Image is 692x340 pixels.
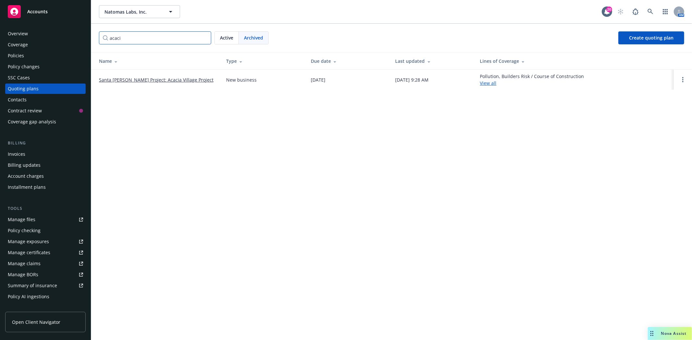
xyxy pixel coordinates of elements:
a: Manage exposures [5,236,86,247]
div: [DATE] [311,76,325,83]
div: Last updated [395,58,470,64]
a: Start snowing [614,5,627,18]
span: Active [220,34,233,41]
a: Coverage gap analysis [5,117,86,127]
div: SSC Cases [8,73,30,83]
div: Policy changes [8,62,40,72]
span: Create quoting plan [629,35,674,41]
span: Open Client Navigator [12,319,60,325]
div: Billing [5,140,86,146]
a: Search [644,5,657,18]
div: 20 [606,6,612,12]
a: Manage files [5,214,86,225]
a: Overview [5,28,86,39]
div: Due date [311,58,385,64]
div: Pollution, Builders Risk / Course of Construction [480,73,584,86]
span: Archived [244,34,263,41]
div: Lines of Coverage [480,58,669,64]
div: Billing updates [8,160,41,170]
a: Policy checking [5,225,86,236]
a: Quoting plans [5,84,86,94]
div: Invoices [8,149,25,159]
a: SSC Cases [5,73,86,83]
span: Nova Assist [661,331,687,336]
div: Policy checking [8,225,41,236]
div: Contract review [8,106,42,116]
a: Installment plans [5,182,86,192]
a: Coverage [5,40,86,50]
a: Account charges [5,171,86,181]
a: Accounts [5,3,86,21]
input: Filter by keyword... [99,31,211,44]
span: Natomas Labs, Inc. [104,8,161,15]
a: Create quoting plan [618,31,684,44]
div: Quoting plans [8,84,39,94]
div: Manage claims [8,258,41,269]
div: Coverage [8,40,28,50]
div: Coverage gap analysis [8,117,56,127]
a: Contacts [5,95,86,105]
a: Manage claims [5,258,86,269]
a: Report a Bug [629,5,642,18]
div: [DATE] 9:28 AM [395,76,429,83]
div: Manage BORs [8,269,38,280]
div: Policies [8,51,24,61]
div: Name [99,58,216,64]
button: Natomas Labs, Inc. [99,5,180,18]
div: Account charges [8,171,44,181]
button: Nova Assist [648,327,692,340]
a: Contract review [5,106,86,116]
a: Billing updates [5,160,86,170]
a: Santa [PERSON_NAME] Project: Acacia Village Project [99,76,213,83]
a: Open options [679,76,687,84]
div: Summary of insurance [8,280,57,291]
div: Overview [8,28,28,39]
a: View all [480,80,496,86]
a: Manage certificates [5,247,86,258]
div: Manage certificates [8,247,50,258]
a: Switch app [659,5,672,18]
div: Manage exposures [8,236,49,247]
a: Invoices [5,149,86,159]
a: Policies [5,51,86,61]
div: New business [226,76,257,83]
a: Policy AI ingestions [5,291,86,302]
a: Summary of insurance [5,280,86,291]
div: Contacts [8,95,27,105]
div: Type [226,58,300,64]
div: Tools [5,205,86,212]
div: Manage files [8,214,35,225]
div: Drag to move [648,327,656,340]
span: Accounts [27,9,48,14]
div: Policy AI ingestions [8,291,49,302]
a: Policy changes [5,62,86,72]
div: Installment plans [8,182,46,192]
a: Manage BORs [5,269,86,280]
